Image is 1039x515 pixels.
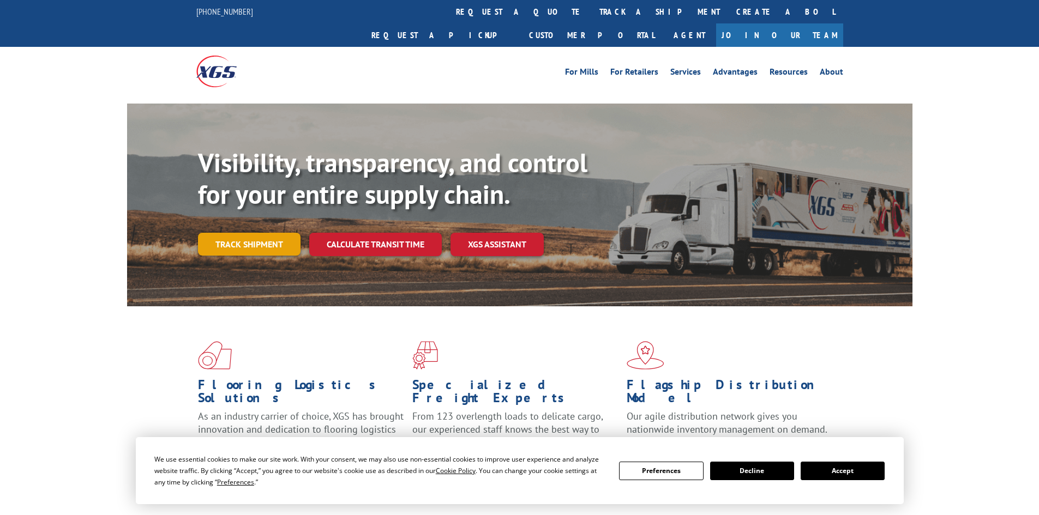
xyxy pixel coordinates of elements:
span: Cookie Policy [436,466,476,475]
span: Our agile distribution network gives you nationwide inventory management on demand. [627,410,827,435]
a: [PHONE_NUMBER] [196,6,253,17]
a: XGS ASSISTANT [451,233,544,256]
div: We use essential cookies to make our site work. With your consent, we may also use non-essential ... [154,453,606,488]
a: For Mills [565,68,598,80]
a: For Retailers [610,68,658,80]
a: Calculate transit time [309,233,442,256]
a: Services [670,68,701,80]
button: Decline [710,462,794,480]
h1: Flagship Distribution Model [627,378,833,410]
p: From 123 overlength loads to delicate cargo, our experienced staff knows the best way to move you... [412,410,618,458]
b: Visibility, transparency, and control for your entire supply chain. [198,146,587,211]
span: As an industry carrier of choice, XGS has brought innovation and dedication to flooring logistics... [198,410,404,449]
a: Customer Portal [521,23,663,47]
a: Agent [663,23,716,47]
img: xgs-icon-focused-on-flooring-red [412,341,438,369]
img: xgs-icon-total-supply-chain-intelligence-red [198,341,232,369]
h1: Flooring Logistics Solutions [198,378,404,410]
img: xgs-icon-flagship-distribution-model-red [627,341,664,369]
a: Advantages [713,68,758,80]
a: Request a pickup [363,23,521,47]
button: Accept [801,462,885,480]
button: Preferences [619,462,703,480]
a: Join Our Team [716,23,843,47]
a: Track shipment [198,233,301,256]
div: Cookie Consent Prompt [136,437,904,504]
a: Resources [770,68,808,80]
a: About [820,68,843,80]
span: Preferences [217,477,254,487]
h1: Specialized Freight Experts [412,378,618,410]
